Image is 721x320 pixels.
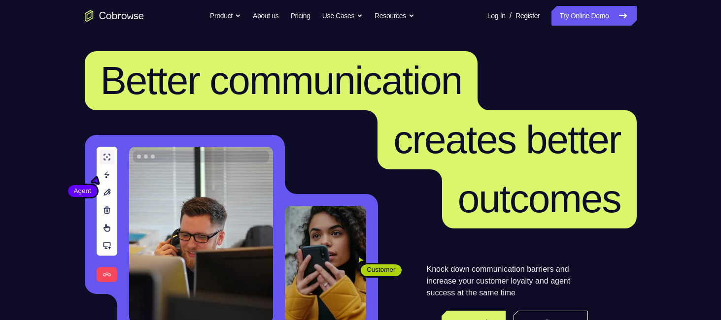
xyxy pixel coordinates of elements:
button: Product [210,6,241,26]
p: Knock down communication barriers and increase your customer loyalty and agent success at the sam... [427,263,588,299]
a: About us [253,6,278,26]
button: Resources [375,6,414,26]
a: Log In [487,6,506,26]
button: Use Cases [322,6,363,26]
span: outcomes [458,177,621,221]
span: Better communication [101,59,462,102]
a: Pricing [290,6,310,26]
span: / [510,10,512,22]
span: creates better [393,118,620,161]
a: Try Online Demo [551,6,636,26]
a: Go to the home page [85,10,144,22]
a: Register [515,6,540,26]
